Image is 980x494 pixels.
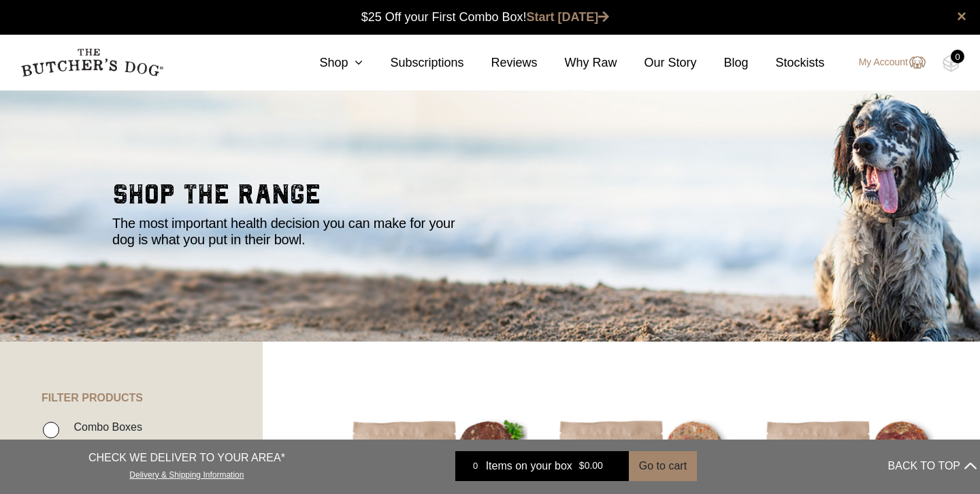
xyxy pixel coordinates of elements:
span: $ [579,461,585,472]
a: Stockists [749,54,825,72]
label: Combo Boxes [67,418,142,436]
div: 0 [951,50,964,63]
span: Items on your box [486,458,572,474]
button: BACK TO TOP [888,450,977,482]
a: Blog [697,54,749,72]
img: TBD_Cart-Empty.png [943,54,960,72]
a: Subscriptions [363,54,463,72]
p: CHECK WE DELIVER TO YOUR AREA* [88,450,285,466]
a: My Account [845,54,926,71]
a: close [957,8,966,24]
p: The most important health decision you can make for your dog is what you put in their bowl. [112,215,473,248]
a: Our Story [617,54,697,72]
a: Shop [292,54,363,72]
a: Delivery & Shipping Information [129,467,244,480]
a: 0 Items on your box $0.00 [455,451,629,481]
a: Reviews [463,54,537,72]
a: Why Raw [538,54,617,72]
button: Go to cart [629,451,697,481]
a: Start [DATE] [527,10,610,24]
div: 0 [465,459,486,473]
bdi: 0.00 [579,461,603,472]
h2: shop the range [112,181,868,215]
